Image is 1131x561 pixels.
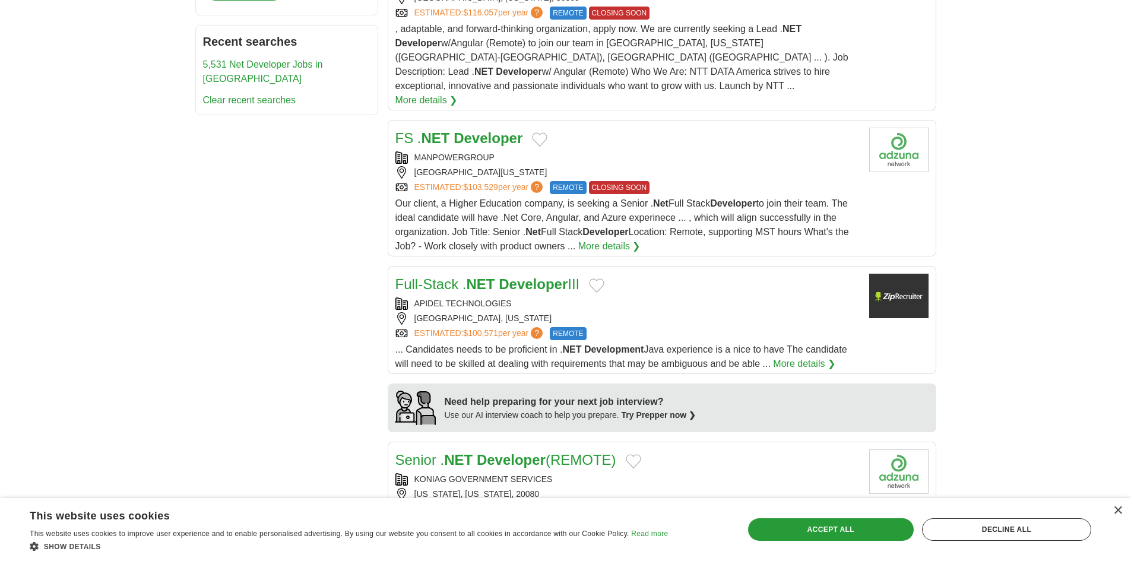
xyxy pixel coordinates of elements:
a: Full-Stack .NET DeveloperIII [395,276,580,292]
strong: Developer [477,452,546,468]
h2: Recent searches [203,33,370,50]
span: , adaptable, and forward-thinking organization, apply now. We are currently seeking a Lead . w/An... [395,24,848,91]
a: More details ❯ [578,239,641,253]
div: Use our AI interview coach to help you prepare. [445,409,696,421]
span: ? [531,7,543,18]
strong: NET [422,130,450,146]
strong: NET [474,66,493,77]
strong: Developer [710,198,756,208]
span: ... Candidates needs to be proficient in . Java experience is a nice to have The candidate will n... [395,344,847,369]
span: CLOSING SOON [589,181,650,194]
div: This website uses cookies [30,505,638,523]
strong: Net [525,227,541,237]
strong: Net [653,198,669,208]
strong: Developer [496,66,541,77]
a: Clear recent searches [203,95,296,105]
span: Our client, a Higher Education company, is seeking a Senior . Full Stack to join their team. The ... [395,198,849,251]
strong: NET [444,452,473,468]
strong: Developer [499,276,568,292]
div: [GEOGRAPHIC_DATA], [US_STATE] [395,312,860,325]
div: KONIAG GOVERNMENT SERVICES [395,473,860,486]
span: REMOTE [550,327,586,340]
strong: Developer [395,38,441,48]
div: [GEOGRAPHIC_DATA][US_STATE] [395,166,860,179]
div: Need help preparing for your next job interview? [445,395,696,409]
strong: Development [584,344,644,354]
div: Close [1113,506,1122,515]
a: More details ❯ [395,93,458,107]
a: Try Prepper now ❯ [622,410,696,420]
a: FS .NET Developer [395,130,523,146]
span: $116,057 [463,8,498,17]
div: Show details [30,540,668,552]
span: Show details [44,543,101,551]
strong: NET [782,24,801,34]
span: $100,571 [463,328,498,338]
a: APIDEL TECHNOLOGIES [414,299,512,308]
div: MANPOWERGROUP [395,151,860,164]
a: 5,531 Net Developer Jobs in [GEOGRAPHIC_DATA] [203,59,323,84]
strong: Developer [582,227,628,237]
a: Senior .NET Developer(REMOTE) [395,452,616,468]
strong: NET [467,276,495,292]
span: CLOSING SOON [589,7,650,20]
button: Add to favorite jobs [589,278,604,293]
a: ESTIMATED:$103,529per year? [414,181,546,194]
div: Accept all [748,518,914,541]
div: [US_STATE], [US_STATE], 20080 [395,488,860,500]
span: ? [531,181,543,193]
span: $103,529 [463,182,498,192]
button: Add to favorite jobs [626,454,641,468]
span: REMOTE [550,181,586,194]
span: This website uses cookies to improve user experience and to enable personalised advertising. By u... [30,530,629,538]
div: Decline all [922,518,1091,541]
img: Company logo [869,128,929,172]
img: Company logo [869,449,929,494]
span: REMOTE [550,7,586,20]
a: ESTIMATED:$100,571per year? [414,327,546,340]
button: Add to favorite jobs [532,132,547,147]
img: Apidel Technologies logo [869,274,929,318]
a: Read more, opens a new window [631,530,668,538]
strong: NET [562,344,581,354]
span: ? [531,327,543,339]
strong: Developer [454,130,522,146]
a: ESTIMATED:$116,057per year? [414,7,546,20]
a: More details ❯ [773,357,835,371]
